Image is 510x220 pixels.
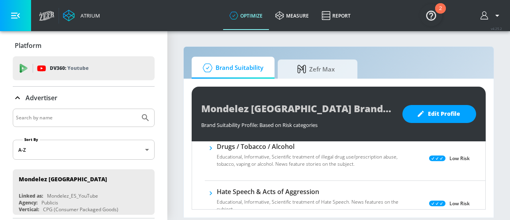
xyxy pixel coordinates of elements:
p: Low Risk [449,199,470,208]
a: Report [315,1,357,30]
span: Edit Profile [418,109,460,119]
p: Low Risk [449,154,470,163]
div: Vertical: [19,206,39,213]
span: v 4.25.2 [491,26,502,31]
p: Platform [15,41,41,50]
div: Brand Suitability Profile: Based on Risk categories [201,117,394,129]
button: Open Resource Center, 2 new notifications [420,4,442,26]
div: Linked as: [19,192,43,199]
div: DV360: Youtube [13,56,155,80]
div: Advertiser [13,109,155,218]
a: optimize [223,1,269,30]
h6: Hate Speech & Acts of Aggression [217,187,403,196]
input: Search by name [16,113,137,123]
button: Edit Profile [402,105,476,123]
div: Atrium [77,12,100,19]
p: DV360: [50,64,88,73]
div: Mondelez [GEOGRAPHIC_DATA]Linked as:Mondelez_ES_YouTubeAgency:PublicisVertical:CPG (Consumer Pack... [13,169,155,215]
div: 2 [439,8,442,19]
div: Agency: [19,199,37,206]
div: Hate Speech & Acts of AggressionEducational, Informative, Scientific treatment of Hate Speech. Ne... [217,187,403,218]
div: Mondelez_ES_YouTube [47,192,98,199]
p: Youtube [67,64,88,72]
div: Advertiser [13,87,155,109]
p: Advertiser [25,93,57,102]
p: Educational, Informative, Scientific treatment of Hate Speech. News features on the subject. [217,198,403,213]
div: CPG (Consumer Packaged Goods) [43,206,118,213]
h6: Drugs / Tobacco / Alcohol [217,142,403,151]
p: Educational, Informative, Scientific treatment of illegal drug use/prescription abuse, tobacco, v... [217,153,403,168]
div: Mondelez [GEOGRAPHIC_DATA] [19,175,107,183]
nav: list of Advertiser [13,166,155,218]
div: A-Z [13,140,155,160]
div: Drugs / Tobacco / AlcoholEducational, Informative, Scientific treatment of illegal drug use/presc... [217,142,403,172]
div: Publicis [41,199,58,206]
a: measure [269,1,315,30]
label: Sort By [23,137,40,142]
div: Platform [13,34,155,57]
span: Zefr Max [286,59,346,79]
span: Brand Suitability [200,58,263,77]
a: Atrium [63,10,100,22]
